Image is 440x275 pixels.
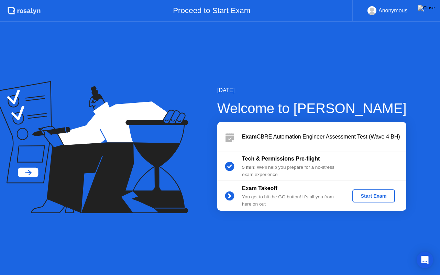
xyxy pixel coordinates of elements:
[242,156,320,162] b: Tech & Permissions Pre-flight
[355,193,392,199] div: Start Exam
[242,185,277,191] b: Exam Takeoff
[242,165,254,170] b: 5 min
[418,5,435,11] img: Close
[242,133,406,141] div: CBRE Automation Engineer Assessment Test (Wave 4 BH)
[217,98,407,119] div: Welcome to [PERSON_NAME]
[242,134,257,140] b: Exam
[378,6,408,15] div: Anonymous
[417,252,433,268] div: Open Intercom Messenger
[242,164,341,178] div: : We’ll help you prepare for a no-stress exam experience
[242,194,341,208] div: You get to hit the GO button! It’s all you from here on out
[217,86,407,95] div: [DATE]
[352,189,395,202] button: Start Exam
